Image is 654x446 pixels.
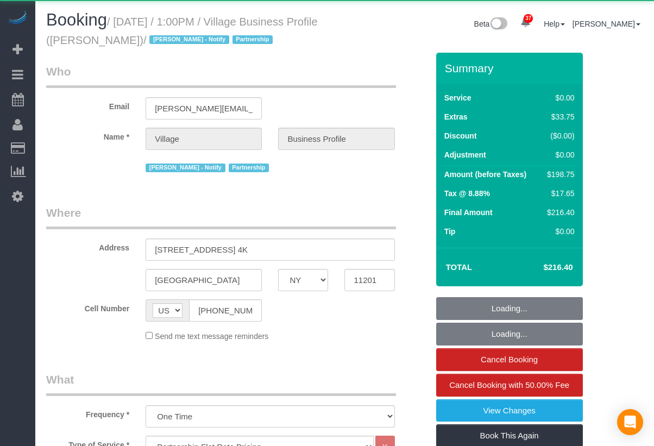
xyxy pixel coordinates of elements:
[543,188,574,199] div: $17.65
[444,149,486,160] label: Adjustment
[46,372,396,396] legend: What
[444,169,526,180] label: Amount (before Taxes)
[38,299,137,314] label: Cell Number
[189,299,262,322] input: Cell Number
[489,17,507,32] img: New interface
[46,10,107,29] span: Booking
[573,20,640,28] a: [PERSON_NAME]
[143,34,276,46] span: /
[38,128,137,142] label: Name *
[543,111,574,122] div: $33.75
[543,149,574,160] div: $0.00
[229,164,269,172] span: Partnership
[46,205,396,229] legend: Where
[544,20,565,28] a: Help
[46,64,396,88] legend: Who
[515,11,536,35] a: 37
[278,128,394,150] input: Last Name
[38,97,137,112] label: Email
[232,35,273,44] span: Partnership
[617,409,643,435] div: Open Intercom Messenger
[474,20,508,28] a: Beta
[149,35,229,44] span: [PERSON_NAME] - Notify
[436,374,583,397] a: Cancel Booking with 50.00% Fee
[524,14,533,23] span: 37
[46,16,318,46] small: / [DATE] / 1:00PM / Village Business Profile ([PERSON_NAME])
[543,207,574,218] div: $216.40
[444,111,468,122] label: Extras
[449,380,569,390] span: Cancel Booking with 50.00% Fee
[511,263,573,272] h4: $216.40
[344,269,394,291] input: Zip Code
[444,207,493,218] label: Final Amount
[436,399,583,422] a: View Changes
[38,405,137,420] label: Frequency *
[543,92,574,103] div: $0.00
[38,238,137,253] label: Address
[444,92,471,103] label: Service
[446,262,473,272] strong: Total
[436,348,583,371] a: Cancel Booking
[445,62,577,74] h3: Summary
[444,188,490,199] label: Tax @ 8.88%
[543,169,574,180] div: $198.75
[146,164,225,172] span: [PERSON_NAME] - Notify
[7,11,28,26] img: Automaid Logo
[146,97,262,120] input: Email
[155,332,268,341] span: Send me text message reminders
[543,226,574,237] div: $0.00
[146,128,262,150] input: First Name
[543,130,574,141] div: ($0.00)
[444,226,456,237] label: Tip
[444,130,477,141] label: Discount
[146,269,262,291] input: City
